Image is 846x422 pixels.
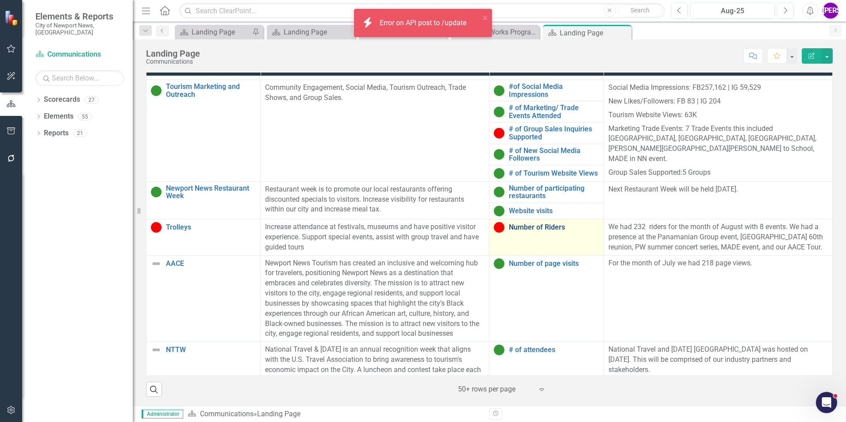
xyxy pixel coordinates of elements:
[261,255,489,342] td: Double-Click to Edit
[604,219,832,255] td: Double-Click to Edit
[494,85,504,96] img: On Target
[257,410,300,418] div: Landing Page
[494,222,504,233] img: Below Target
[35,70,124,86] input: Search Below...
[4,10,20,26] img: ClearPoint Strategy
[200,410,254,418] a: Communications
[468,27,537,38] div: Public Works Programs
[265,185,464,214] span: Restaurant week is to promote our local restaurants offering discounted specials to visitors. Inc...
[489,101,604,123] td: Double-Click to Edit Right Click for Context Menu
[604,255,832,342] td: Double-Click to Edit
[608,166,828,178] p: Group Sales Supported:5 Groups
[494,107,504,117] img: On Target
[265,259,479,338] span: Newport News Tourism has created an inclusive and welcoming hub for travelers, positioning Newpor...
[146,219,261,255] td: Double-Click to Edit Right Click for Context Menu
[265,223,479,251] span: Increase attendance at festivals, museums and have positive visitor experience. Support special e...
[188,409,483,419] div: »
[44,128,69,138] a: Reports
[608,184,828,195] p: Next Restaurant Week will be held [DATE].
[380,18,469,28] div: Error on API post to /update
[261,219,489,255] td: Double-Click to Edit
[608,95,828,108] p: New Likes/Followers: FB 83 | IG 204
[604,181,832,219] td: Double-Click to Edit
[608,122,828,166] p: Marketing Trade Events: 7 Trade Events this included [GEOGRAPHIC_DATA], [GEOGRAPHIC_DATA], [GEOGR...
[509,207,599,215] a: Website visits
[693,6,772,16] div: Aug-25
[489,165,604,181] td: Double-Click to Edit Right Click for Context Menu
[494,187,504,197] img: On Target
[494,258,504,269] img: On Target
[608,108,828,122] p: Tourism Website Views: 63K
[509,223,599,231] a: Number of Riders
[494,168,504,179] img: On Target
[284,27,353,38] div: Landing Page
[489,181,604,203] td: Double-Click to Edit Right Click for Context Menu
[85,96,99,104] div: 27
[631,7,650,14] span: Search
[494,149,504,160] img: On Target
[142,410,183,418] span: Administrator
[494,345,504,355] img: On Target
[489,255,604,342] td: Double-Click to Edit Right Click for Context Menu
[453,27,537,38] a: Public Works Programs
[608,345,828,377] p: National Travel and [DATE] [GEOGRAPHIC_DATA] was hosted on [DATE]. This will be comprised of our ...
[489,203,604,219] td: Double-Click to Edit Right Click for Context Menu
[269,27,353,38] a: Landing Page
[608,258,828,269] p: For the month of July we had 218 page views.
[494,128,504,138] img: Below Target
[151,187,162,197] img: On Target
[151,222,162,233] img: Below Target
[489,144,604,165] td: Double-Click to Edit Right Click for Context Menu
[608,83,828,95] p: Social Media Impressions: FB257,162 | IG 59,529
[816,392,837,413] iframe: Intercom live chat
[265,83,485,103] p: Community Engagement, Social Media, Tourism Outreach, Trade Shows, and Group Sales.
[146,255,261,342] td: Double-Click to Edit Right Click for Context Menu
[166,83,256,98] a: Tourism Marketing and Outreach
[166,260,256,268] a: AACE
[509,83,599,98] a: #of Social Media Impressions
[489,219,604,255] td: Double-Click to Edit Right Click for Context Menu
[44,95,80,105] a: Scorecards
[509,346,599,354] a: # of attendees
[482,12,488,23] button: close
[166,184,256,200] a: Newport News Restaurant Week
[166,346,256,354] a: NTTW
[151,345,162,355] img: Not Defined
[489,123,604,144] td: Double-Click to Edit Right Click for Context Menu
[35,50,124,60] a: Communications
[604,80,832,182] td: Double-Click to Edit
[690,3,775,19] button: Aug-25
[146,181,261,219] td: Double-Click to Edit Right Click for Context Menu
[618,4,662,17] button: Search
[265,345,481,394] span: National Travel & [DATE] is an annual recognition week that aligns with the U.S. Travel Associati...
[509,260,599,268] a: Number of page visits
[608,222,828,253] p: We had 232 riders for the month of August with 8 events. We had a presence at the Panamanian Grou...
[146,80,261,182] td: Double-Click to Edit Right Click for Context Menu
[166,223,256,231] a: Trolleys
[509,169,599,177] a: # of Tourism Website Views
[192,27,250,38] div: Landing Page
[179,3,665,19] input: Search ClearPoint...
[44,111,73,122] a: Elements
[146,58,200,65] div: Communications
[509,184,599,200] a: Number of participating restaurants
[78,113,92,120] div: 55
[560,27,629,38] div: Landing Page
[489,80,604,101] td: Double-Click to Edit Right Click for Context Menu
[35,11,124,22] span: Elements & Reports
[823,3,838,19] button: [PERSON_NAME]
[35,22,124,36] small: City of Newport News, [GEOGRAPHIC_DATA]
[509,125,599,141] a: # of Group Sales Inquiries Supported
[73,130,87,137] div: 21
[261,181,489,219] td: Double-Click to Edit
[151,85,162,96] img: On Target
[151,258,162,269] img: Not Defined
[177,27,250,38] a: Landing Page
[509,147,599,162] a: # of New Social Media Followers
[146,49,200,58] div: Landing Page
[509,104,599,119] a: # of Marketing/ Trade Events Attended
[494,206,504,216] img: On Target
[261,80,489,182] td: Double-Click to Edit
